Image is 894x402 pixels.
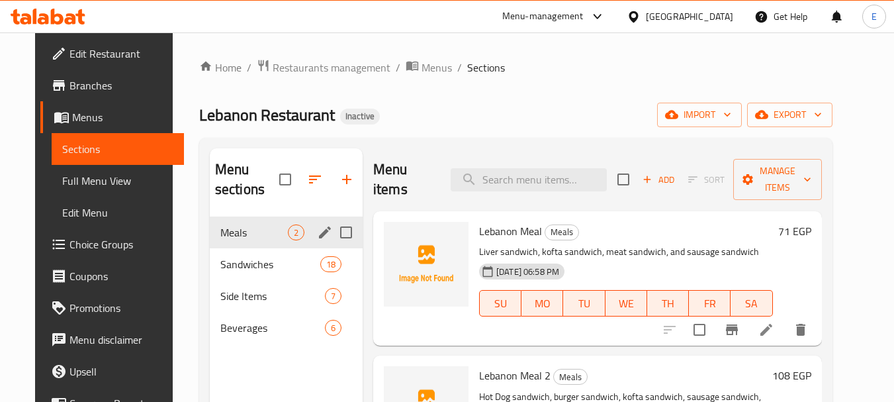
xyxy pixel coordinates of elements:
a: Full Menu View [52,165,185,197]
h2: Menu sections [215,160,279,199]
span: Meals [545,225,578,240]
div: items [288,225,304,240]
a: Menus [40,101,185,133]
button: SU [479,290,521,317]
h6: 108 EGP [772,366,811,385]
a: Menus [406,59,452,76]
a: Menu disclaimer [40,324,185,356]
span: import [668,107,731,123]
span: TH [652,294,684,313]
span: Upsell [69,364,174,379]
span: Sandwiches [220,256,320,272]
span: WE [611,294,642,313]
div: Meals [553,369,588,385]
span: 2 [289,226,304,239]
span: Promotions [69,300,174,316]
button: TU [563,290,605,317]
span: Edit Menu [62,205,174,221]
div: Side Items7 [210,280,363,312]
div: Sandwiches18 [210,248,363,280]
h6: 71 EGP [778,222,811,240]
button: Add section [331,164,363,195]
button: TH [647,290,689,317]
button: delete [785,314,817,346]
span: TU [568,294,600,313]
a: Promotions [40,292,185,324]
span: Select section [609,166,637,193]
span: Menu disclaimer [69,332,174,348]
span: Menus [72,109,174,125]
span: Side Items [220,288,325,304]
button: Add [637,170,680,190]
span: Sections [467,60,505,75]
a: Upsell [40,356,185,387]
span: SA [736,294,767,313]
h2: Menu items [373,160,435,199]
a: Restaurants management [257,59,390,76]
span: Lebanon Meal [479,221,542,241]
span: Meals [220,225,288,240]
span: Manage items [744,163,811,196]
div: Beverages6 [210,312,363,344]
a: Coupons [40,260,185,292]
span: MO [527,294,558,313]
span: Add item [637,170,680,190]
div: [GEOGRAPHIC_DATA] [646,9,733,24]
button: Branch-specific-item [716,314,748,346]
input: search [451,168,607,191]
button: edit [315,223,335,242]
button: export [747,103,832,127]
button: MO [521,290,563,317]
div: Inactive [340,109,380,125]
span: Full Menu View [62,173,174,189]
button: Manage items [733,159,822,200]
div: items [325,288,341,304]
div: Meals2edit [210,217,363,248]
nav: breadcrumb [199,59,832,76]
span: Edit Restaurant [69,46,174,62]
a: Choice Groups [40,228,185,260]
div: items [320,256,341,272]
span: Sort sections [299,164,331,195]
li: / [247,60,251,75]
li: / [396,60,400,75]
span: 18 [321,258,341,271]
span: Coupons [69,268,174,284]
span: Select section first [680,170,733,190]
a: Sections [52,133,185,165]
span: Lebanon Restaurant [199,100,335,130]
span: Lebanon Meal 2 [479,366,551,385]
span: 7 [326,290,341,303]
span: Meals [554,370,587,385]
p: Liver sandwich, kofta sandwich, meat sandwich, and sausage sandwich [479,244,773,260]
span: [DATE] 06:58 PM [491,266,564,278]
button: import [657,103,742,127]
span: Restaurants management [273,60,390,75]
span: Select all sections [271,166,299,193]
img: Lebanon Meal [384,222,469,307]
span: Sections [62,141,174,157]
span: Menus [422,60,452,75]
nav: Menu sections [210,211,363,349]
span: 6 [326,322,341,334]
div: Meals [545,225,579,240]
a: Home [199,60,242,75]
span: SU [485,294,516,313]
span: E [872,9,877,24]
span: Inactive [340,111,380,122]
button: SA [731,290,772,317]
a: Edit Restaurant [40,38,185,70]
span: Choice Groups [69,236,174,252]
span: Add [641,172,676,187]
a: Edit Menu [52,197,185,228]
div: items [325,320,341,336]
span: Branches [69,77,174,93]
span: export [758,107,822,123]
button: WE [605,290,647,317]
span: Beverages [220,320,325,336]
span: Select to update [686,316,713,344]
a: Edit menu item [758,322,774,338]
